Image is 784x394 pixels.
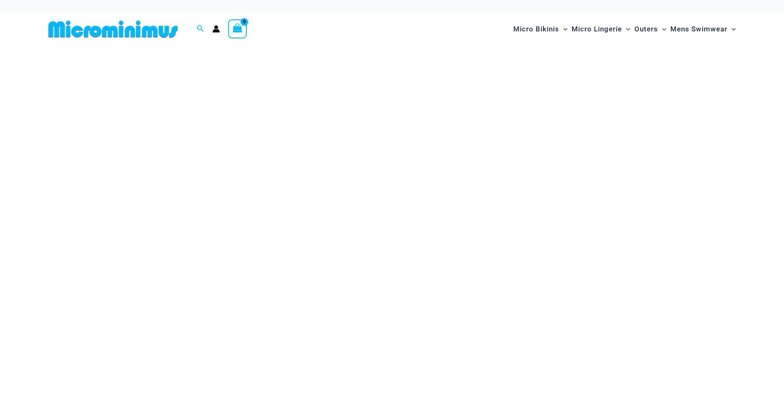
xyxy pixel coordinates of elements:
[727,19,736,40] span: Menu Toggle
[511,17,570,42] a: Micro BikinisMenu ToggleMenu Toggle
[634,19,658,40] span: Outers
[670,19,727,40] span: Mens Swimwear
[570,17,632,42] a: Micro LingerieMenu ToggleMenu Toggle
[658,19,666,40] span: Menu Toggle
[632,17,668,42] a: OutersMenu ToggleMenu Toggle
[212,25,220,33] a: Account icon link
[559,19,567,40] span: Menu Toggle
[510,15,739,43] nav: Site Navigation
[572,19,622,40] span: Micro Lingerie
[622,19,630,40] span: Menu Toggle
[513,19,559,40] span: Micro Bikinis
[197,24,204,34] a: Search icon link
[668,17,738,42] a: Mens SwimwearMenu ToggleMenu Toggle
[45,20,181,38] img: MM SHOP LOGO FLAT
[228,19,247,38] a: View Shopping Cart, empty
